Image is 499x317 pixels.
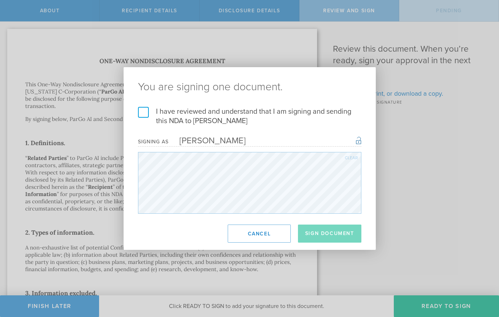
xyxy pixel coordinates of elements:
[138,107,361,126] label: I have reviewed and understand that I am signing and sending this NDA to [PERSON_NAME]
[138,139,169,145] div: Signing as
[298,225,361,243] button: Sign Document
[138,82,361,92] ng-pluralize: You are signing one document.
[169,135,246,146] div: [PERSON_NAME]
[228,225,291,243] button: Cancel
